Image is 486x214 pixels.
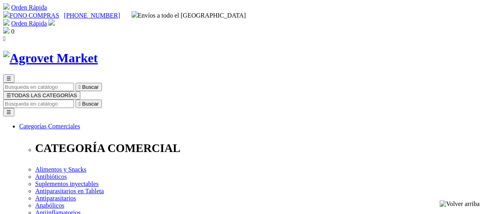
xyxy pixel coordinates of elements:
a: Anabólicos [35,202,64,209]
a: [PHONE_NUMBER] [64,12,120,19]
img: delivery-truck.svg [131,11,138,18]
a: Categorías Comerciales [19,123,80,130]
span: Buscar [82,84,99,90]
button: ☰ [3,74,14,83]
input: Buscar [3,100,74,108]
img: shopping-cart.svg [3,19,10,26]
i:  [79,101,81,107]
span: Envíos a todo el [GEOGRAPHIC_DATA] [131,12,246,19]
a: Antiparasitarios [35,195,76,202]
a: Alimentos y Snacks [35,166,86,173]
button:  Buscar [76,100,102,108]
i:  [3,35,6,42]
button: ☰TODAS LAS CATEGORÍAS [3,91,80,100]
img: phone.svg [3,11,10,18]
button:  Buscar [76,83,102,91]
span: Buscar [82,101,99,107]
img: shopping-bag.svg [3,27,10,34]
p: CATEGORÍA COMERCIAL [35,142,483,155]
a: Suplementos inyectables [35,180,99,187]
i:  [79,84,81,90]
a: Orden Rápida [11,20,47,27]
a: Acceda a su cuenta de cliente [48,20,55,27]
a: Orden Rápida [11,4,47,11]
span: ☰ [6,92,11,98]
img: Agrovet Market [3,51,98,66]
img: user.svg [48,19,55,26]
img: shopping-cart.svg [3,3,10,10]
img: Volver arriba [440,200,480,208]
a: Antiparasitarios en Tableta [35,188,104,194]
span: 0 [11,28,14,35]
a: FONO COMPRAS [3,12,59,19]
button: ☰ [3,108,14,116]
a: Antibióticos [35,173,67,180]
span: ☰ [6,76,11,82]
input: Buscar [3,83,74,91]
